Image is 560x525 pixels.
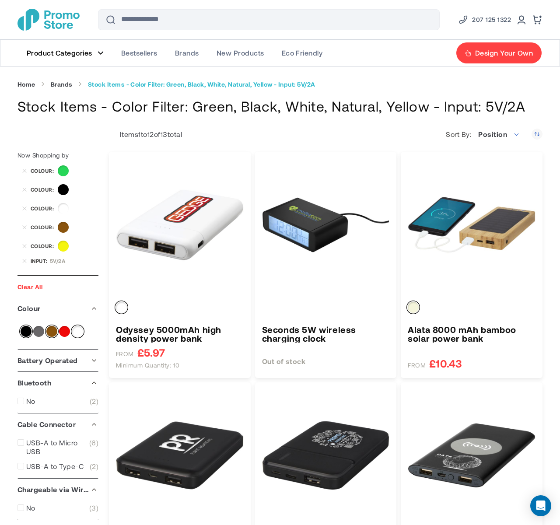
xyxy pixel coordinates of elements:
[21,326,31,337] a: Black
[27,49,92,57] span: Product Categories
[456,42,542,64] a: Design Your Own
[116,302,127,313] div: White
[31,243,56,249] span: Colour
[408,302,535,316] div: Colour
[116,325,244,343] a: Odyssey 5000mAh high density power bank
[17,413,98,435] div: Cable Connector
[262,325,390,343] a: Seconds 5W wireless charging clock
[72,326,83,337] a: White
[408,325,535,343] a: Alata 8000 mAh bamboo solar power bank
[51,80,73,88] a: Brands
[161,130,168,138] span: 13
[262,392,390,519] img: Loop 5000 mAh recycled plastic power bank
[116,350,134,358] span: FROM
[17,479,98,500] div: Chargeable via Wireless
[116,302,244,316] div: Colour
[175,49,199,57] span: Brands
[17,397,98,406] a: No 2
[31,186,56,192] span: Colour
[112,40,166,66] a: Bestsellers
[22,206,27,211] a: Remove Colour White
[530,495,551,516] div: Open Intercom Messenger
[429,358,462,369] span: £10.43
[90,397,98,406] span: 2
[17,350,98,371] div: Battery Operated
[26,504,35,512] span: No
[475,49,533,57] span: Design Your Own
[273,40,332,66] a: Eco Friendly
[18,40,112,66] a: Product Categories
[89,504,98,512] span: 3
[458,14,511,25] a: Phone
[282,49,323,57] span: Eco Friendly
[17,283,42,290] a: Clear All
[31,168,56,174] span: Colour
[532,129,542,140] a: Set Descending Direction
[22,258,27,263] a: Remove Input 5V/2A
[116,161,244,289] img: Odyssey 5000mAh high density power bank
[408,302,419,313] div: Beige
[17,297,98,319] div: Colour
[26,397,35,406] span: No
[262,161,390,289] img: Seconds 5W wireless charging clock
[446,130,473,139] label: Sort By
[50,258,98,264] div: 5V/2A
[59,326,70,337] a: Red
[116,361,180,369] span: Minimum quantity: 10
[22,168,27,174] a: Remove Colour Green
[408,161,535,289] img: Alata 8000 mAh bamboo solar power bank
[31,258,50,264] span: Input
[22,225,27,230] a: Remove Colour Natural
[17,504,98,512] a: No 3
[26,462,84,471] span: USB-A to Type-C
[88,80,315,88] strong: Stock Items - Color Filter: Green, Black, White, Natural, Yellow - Input: 5V/2A
[262,356,390,367] div: Out of stock
[208,40,273,66] a: New Products
[137,347,165,358] span: £5.97
[472,14,511,25] span: 207 125 1322
[17,462,98,471] a: USB-A to Type-C 2
[138,130,140,138] span: 1
[17,372,98,394] div: Bluetooth
[121,49,157,57] span: Bestsellers
[31,224,56,230] span: Colour
[217,49,264,57] span: New Products
[408,361,426,369] span: FROM
[22,244,27,249] a: Remove Colour Yellow
[478,130,507,138] span: Position
[116,392,244,519] img: Gleam 5000 mAh ultra slim light-up power bank
[46,326,57,337] a: Natural
[17,9,80,31] img: Promotional Merchandise
[22,187,27,192] a: Remove Colour Black
[408,392,535,519] img: Juice 8000mAh wireless power bank
[17,438,98,456] a: USB-A to Micro USB 6
[473,126,525,143] span: Position
[31,205,56,211] span: Colour
[17,97,542,115] h1: Stock Items - Color Filter: Green, Black, White, Natural, Yellow - Input: 5V/2A
[26,438,89,456] span: USB-A to Micro USB
[166,40,208,66] a: Brands
[17,151,69,159] span: Now Shopping by
[89,438,98,456] span: 6
[17,80,35,88] a: Home
[33,326,44,337] a: Grey
[17,9,80,31] a: store logo
[109,130,182,139] p: Items to of total
[147,130,154,138] span: 12
[90,462,98,471] span: 2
